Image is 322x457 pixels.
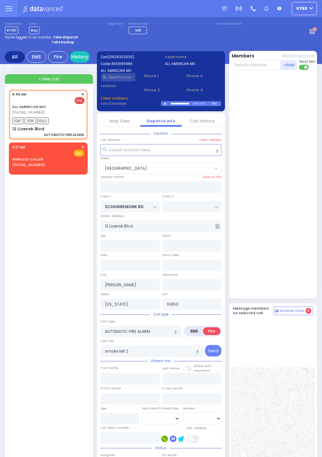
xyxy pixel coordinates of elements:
a: Map View [109,118,130,124]
span: Phone 3 [186,73,221,79]
label: Apt [101,233,106,238]
label: Township [163,272,178,277]
label: Areas [101,156,109,161]
a: ALL AMERICAN MO [12,104,46,109]
label: Age [101,406,106,411]
div: AUTOMATIC FIRE ALARM [44,132,84,137]
h5: Message members on selected call [233,306,274,315]
input: Search location here [101,144,221,156]
span: Call type [150,312,172,317]
span: Phone 1 [144,73,178,79]
label: Fire [203,327,220,335]
span: Patient info [148,359,174,363]
div: All [5,51,25,63]
div: Year/Month/Week/Day [142,406,180,411]
label: Fire units on call [217,22,241,26]
label: Caller name [165,54,221,59]
label: EMS [185,327,203,335]
span: [0828202505] [109,54,134,59]
label: First Name [101,366,118,370]
span: ky68 [296,6,307,11]
label: Location [101,83,136,88]
label: Turn off text [299,64,310,71]
span: members [194,368,210,373]
label: Floor [101,253,108,257]
button: Internal Chat 0 [274,307,313,315]
label: Last 3 location [101,101,161,106]
span: M9 [135,28,141,33]
span: ✕ [81,144,84,150]
span: 0 [306,308,311,314]
span: MONROE VILLAGE [101,163,221,175]
label: Cross 2 [163,194,174,199]
span: FD67 [12,118,24,124]
span: Fire [75,97,84,104]
strong: Take dispatch [53,35,78,40]
span: MONROE VILLAGE [101,163,213,174]
span: [GEOGRAPHIC_DATA] [105,165,147,171]
span: KY101 [5,27,18,34]
span: Internal Chat [280,309,304,313]
button: Notifications [282,53,314,59]
label: Medic on call [128,22,149,26]
div: EMS [27,51,46,63]
label: Entry Code [163,253,180,257]
span: + New call [38,76,59,82]
a: WIRELESS CALLER [12,157,43,162]
label: Cad: [101,54,157,59]
span: Location [150,131,172,136]
button: Members [232,53,255,59]
span: Send text [299,59,315,64]
label: P First Name [101,386,121,391]
span: 9:17 AM [12,145,25,150]
a: Call History [190,118,215,124]
div: 12 Lizensk Blvd [12,126,44,132]
span: FD31 [25,118,36,124]
label: ZIP [163,292,168,296]
div: Fire [48,51,68,63]
label: Lines [29,22,40,26]
label: Last Name [163,366,180,371]
label: Caller: [101,61,157,66]
label: ALL AMERICAN MO [101,68,157,73]
a: Dispatch info [147,118,175,124]
label: Use Callback [187,426,207,430]
label: Cross 1 [101,194,111,199]
span: You're logged in as monitor. [5,35,52,40]
u: EMS [76,151,82,156]
input: Search member [231,60,281,70]
label: Call back number [101,425,129,430]
div: 0:00 [193,100,198,107]
strong: Take backup [52,40,74,45]
label: Night unit [108,22,123,26]
span: Phone 4 [186,87,221,93]
span: Bay [29,27,40,34]
label: ALL AMERICAN MO [165,61,221,66]
label: Call Location [101,138,121,142]
label: Location Name [101,175,124,179]
label: Street Address [101,214,124,218]
label: Gender [183,406,195,411]
span: Phone 2 [144,87,178,93]
label: Dispatcher [5,22,21,26]
span: Status [152,446,170,450]
span: Other building occupants [216,224,220,229]
div: Bay [212,101,221,106]
label: State [101,292,109,296]
label: P Last Name [163,386,183,391]
span: Clear address [101,96,128,101]
label: City [101,272,107,277]
img: Logo [23,5,66,13]
span: [PHONE_NUMBER] [12,162,45,167]
div: / [198,100,199,107]
label: Clear address [199,138,221,142]
span: ✕ [81,92,84,97]
label: Room [163,233,172,238]
label: Call Info [101,339,114,343]
span: [PHONE_NUMBER] [12,110,45,115]
small: Share with [194,364,212,368]
span: 8003189486 [112,61,133,66]
a: History [70,51,90,63]
span: FD22 [37,118,49,124]
button: +Add [281,60,297,70]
